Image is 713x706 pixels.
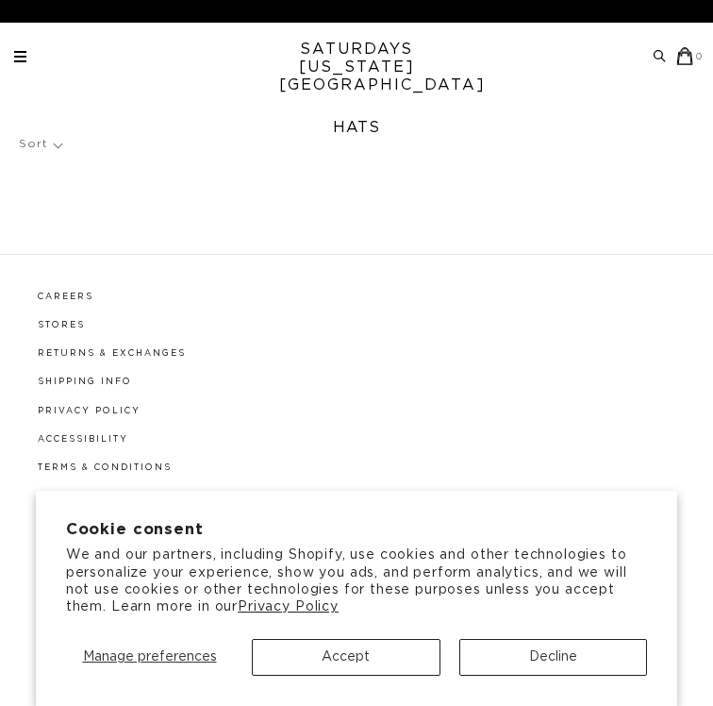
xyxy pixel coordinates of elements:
a: Accessibility [38,435,128,444]
a: Returns & Exchanges [38,349,186,358]
a: Terms & Conditions [38,463,172,472]
span: Manage preferences [83,650,217,664]
a: Careers [38,293,93,301]
small: 0 [696,53,704,61]
button: Decline [459,639,647,676]
button: Accept [252,639,439,676]
a: Privacy Policy [238,600,339,614]
h2: Cookie consent [66,521,647,539]
p: We and our partners, including Shopify, use cookies and other technologies to personalize your ex... [66,546,647,615]
p: Sort [19,123,61,166]
a: 0 [676,47,704,65]
button: Manage preferences [66,639,233,676]
a: Stores [38,321,85,329]
a: Shipping Info [38,378,132,386]
a: SATURDAYS[US_STATE][GEOGRAPHIC_DATA] [279,41,435,94]
a: Privacy Policy [38,407,141,415]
